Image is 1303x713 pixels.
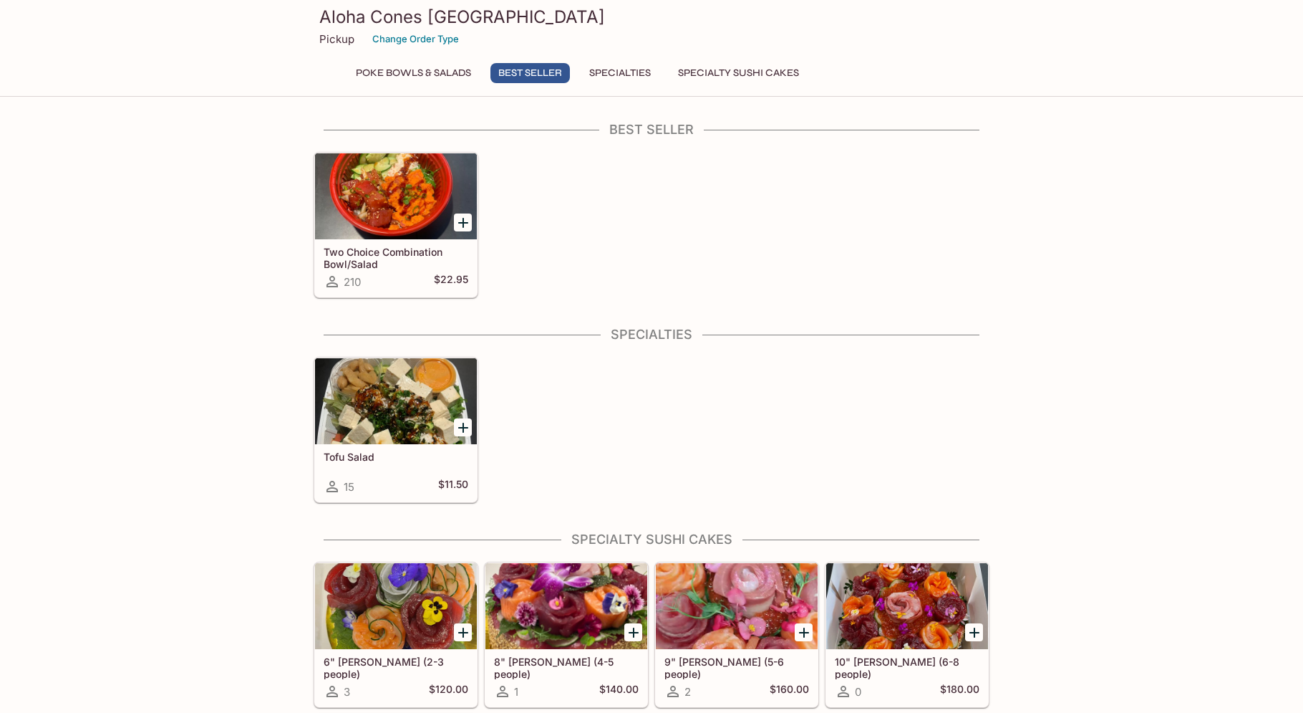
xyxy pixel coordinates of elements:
[664,656,809,679] h5: 9" [PERSON_NAME] (5-6 people)
[344,480,354,494] span: 15
[438,478,468,495] h5: $11.50
[599,683,639,700] h5: $140.00
[656,563,818,649] div: 9" Sushi Cake (5-6 people)
[314,532,989,547] h4: Specialty Sushi Cakes
[319,32,354,46] p: Pickup
[581,63,659,83] button: Specialties
[315,153,477,239] div: Two Choice Combination Bowl/Salad
[324,451,468,463] h5: Tofu Salad
[855,685,861,699] span: 0
[314,563,478,707] a: 6" [PERSON_NAME] (2-3 people)3$120.00
[795,623,813,641] button: Add 9" Sushi Cake (5-6 people)
[314,327,989,343] h4: Specialties
[314,153,478,297] a: Two Choice Combination Bowl/Salad210$22.95
[494,656,639,679] h5: 8" [PERSON_NAME] (4-5 people)
[485,563,648,707] a: 8" [PERSON_NAME] (4-5 people)1$140.00
[454,214,472,231] button: Add Two Choice Combination Bowl/Salad
[835,656,979,679] h5: 10" [PERSON_NAME] (6-8 people)
[315,563,477,649] div: 6" Sushi Cake (2-3 people)
[514,685,518,699] span: 1
[684,685,691,699] span: 2
[770,683,809,700] h5: $160.00
[454,418,472,436] button: Add Tofu Salad
[324,656,468,679] h5: 6" [PERSON_NAME] (2-3 people)
[655,563,818,707] a: 9" [PERSON_NAME] (5-6 people)2$160.00
[324,246,468,269] h5: Two Choice Combination Bowl/Salad
[485,563,647,649] div: 8" Sushi Cake (4-5 people)
[490,63,570,83] button: Best Seller
[826,563,988,649] div: 10" Sushi Cake (6-8 people)
[670,63,807,83] button: Specialty Sushi Cakes
[454,623,472,641] button: Add 6" Sushi Cake (2-3 people)
[434,273,468,290] h5: $22.95
[348,63,479,83] button: Poke Bowls & Salads
[965,623,983,641] button: Add 10" Sushi Cake (6-8 people)
[314,122,989,138] h4: Best Seller
[344,685,350,699] span: 3
[624,623,642,641] button: Add 8" Sushi Cake (4-5 people)
[315,358,477,444] div: Tofu Salad
[825,563,989,707] a: 10" [PERSON_NAME] (6-8 people)0$180.00
[314,358,478,502] a: Tofu Salad15$11.50
[429,683,468,700] h5: $120.00
[366,28,465,50] button: Change Order Type
[319,6,984,28] h3: Aloha Cones [GEOGRAPHIC_DATA]
[940,683,979,700] h5: $180.00
[344,275,361,289] span: 210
